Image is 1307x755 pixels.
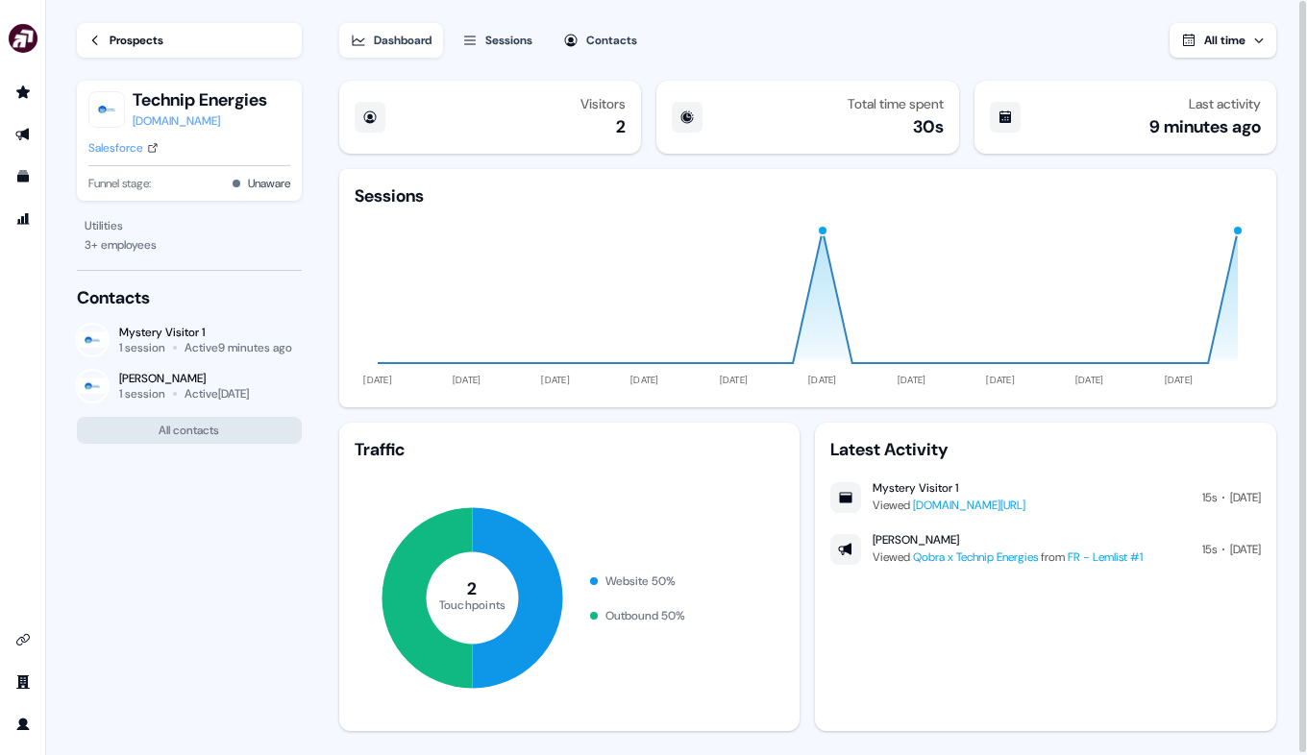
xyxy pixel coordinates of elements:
[848,96,944,111] div: Total time spent
[1202,488,1217,507] div: 15s
[88,138,143,158] div: Salesforce
[1202,540,1217,559] div: 15s
[1204,33,1245,48] span: All time
[8,161,38,192] a: Go to templates
[873,480,958,496] div: Mystery Visitor 1
[630,374,659,386] tspan: [DATE]
[913,498,1025,513] a: [DOMAIN_NAME][URL]
[77,23,302,58] a: Prospects
[119,371,249,386] div: [PERSON_NAME]
[8,624,38,655] a: Go to integrations
[355,184,424,207] div: Sessions
[453,374,481,386] tspan: [DATE]
[185,386,249,402] div: Active [DATE]
[467,577,477,600] tspan: 2
[8,709,38,740] a: Go to profile
[616,115,626,138] div: 2
[586,31,637,50] div: Contacts
[1164,374,1193,386] tspan: [DATE]
[77,286,302,309] div: Contacts
[830,438,1261,461] div: Latest Activity
[363,374,392,386] tspan: [DATE]
[898,374,926,386] tspan: [DATE]
[119,340,165,355] div: 1 session
[913,549,1038,565] a: Qobra x Technip Energies
[339,23,443,58] button: Dashboard
[580,96,626,111] div: Visitors
[85,235,294,255] div: 3 + employees
[1149,115,1261,138] div: 9 minutes ago
[88,174,151,193] span: Funnel stage:
[355,438,785,461] div: Traffic
[552,23,649,58] button: Contacts
[88,138,159,158] a: Salesforce
[1230,540,1261,559] div: [DATE]
[873,532,959,548] div: [PERSON_NAME]
[8,204,38,234] a: Go to attribution
[8,667,38,697] a: Go to team
[77,417,302,444] button: All contacts
[110,31,163,50] div: Prospects
[133,88,267,111] button: Technip Energies
[374,31,432,50] div: Dashboard
[1068,549,1143,565] a: FR - Lemlist #1
[605,572,676,591] div: Website 50 %
[451,23,544,58] button: Sessions
[873,548,1143,567] div: Viewed from
[1189,96,1261,111] div: Last activity
[119,386,165,402] div: 1 session
[133,111,267,131] a: [DOMAIN_NAME]
[808,374,837,386] tspan: [DATE]
[185,340,292,355] div: Active 9 minutes ago
[119,325,292,340] div: Mystery Visitor 1
[85,216,294,235] div: Utilities
[873,496,1025,515] div: Viewed
[439,597,506,612] tspan: Touchpoints
[248,174,290,193] button: Unaware
[719,374,748,386] tspan: [DATE]
[1230,488,1261,507] div: [DATE]
[1170,23,1276,58] button: All time
[8,77,38,108] a: Go to prospects
[8,119,38,150] a: Go to outbound experience
[913,115,944,138] div: 30s
[541,374,570,386] tspan: [DATE]
[605,606,685,625] div: Outbound 50 %
[1075,374,1104,386] tspan: [DATE]
[986,374,1015,386] tspan: [DATE]
[485,31,532,50] div: Sessions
